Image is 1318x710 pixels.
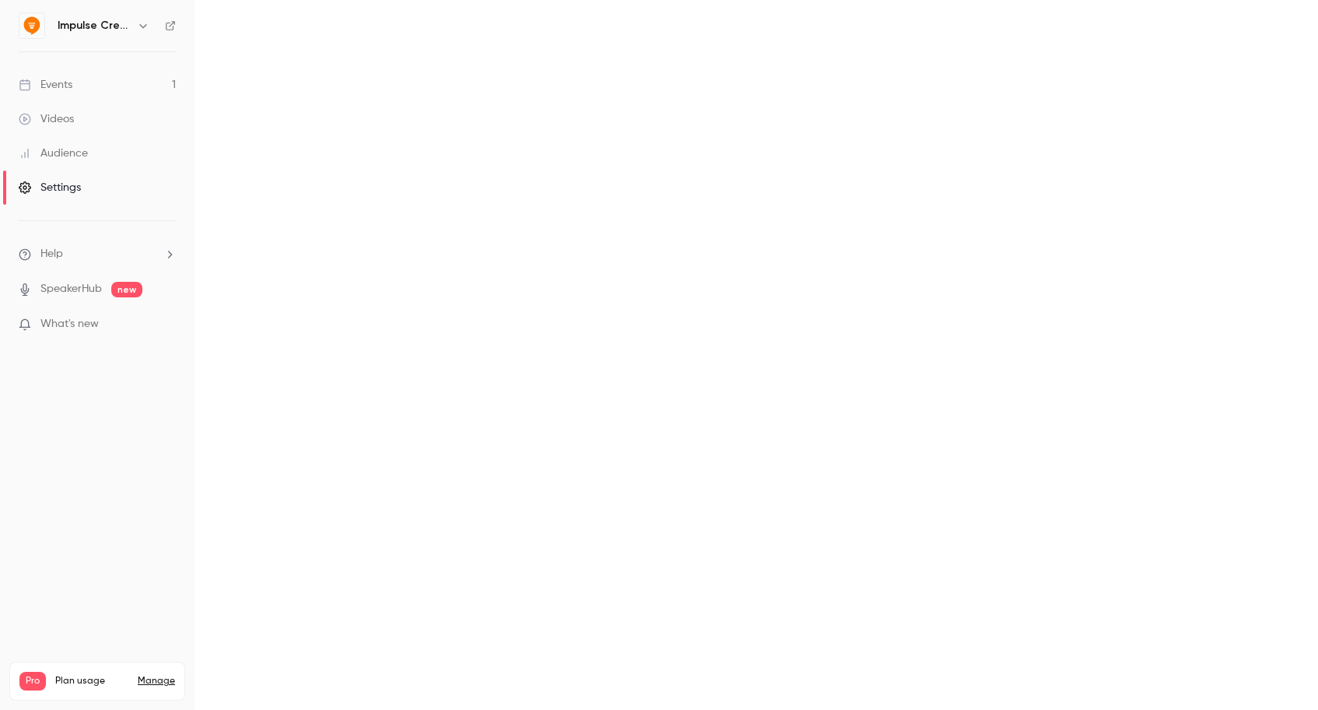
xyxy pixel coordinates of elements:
span: new [111,282,142,297]
a: SpeakerHub [40,281,102,297]
li: help-dropdown-opener [19,246,176,262]
div: Audience [19,146,88,161]
span: Help [40,246,63,262]
a: Manage [138,675,175,687]
div: Videos [19,111,74,127]
h6: Impulse Creative [58,18,131,33]
div: Settings [19,180,81,195]
span: Pro [19,672,46,691]
div: Events [19,77,72,93]
img: Impulse Creative [19,13,44,38]
span: Plan usage [55,675,128,687]
span: What's new [40,316,99,332]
